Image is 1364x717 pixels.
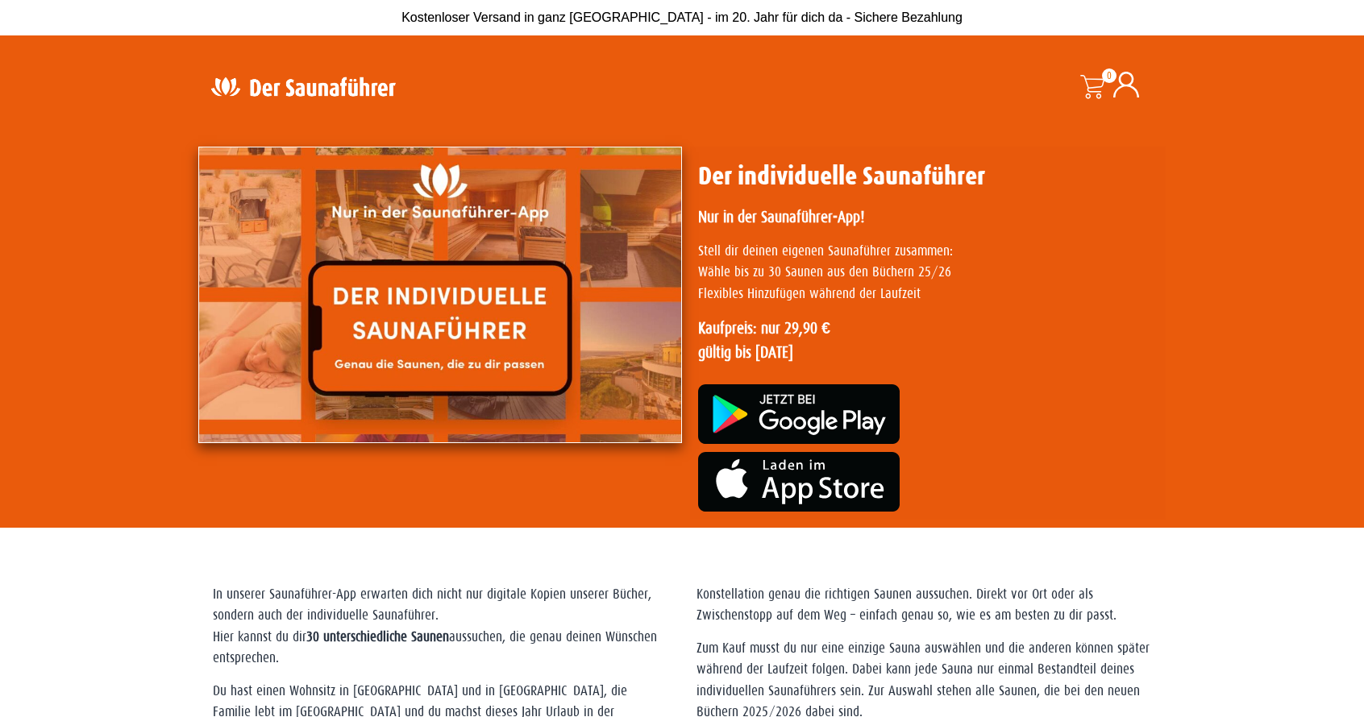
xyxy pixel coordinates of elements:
h1: Der individuelle Saunaführer [698,161,1158,192]
strong: Kaufpreis: nur 29,90 € gültig bis [DATE] [698,319,830,361]
strong: 30 unterschiedliche Saunen [306,629,449,644]
span: 0 [1102,68,1117,83]
p: Stell dir deinen eigenen Saunaführer zusammen: Wähle bis zu 30 Saunen aus den Büchern 25/26 Flexi... [698,241,1158,305]
span: Kostenloser Versand in ganz [GEOGRAPHIC_DATA] - im 20. Jahr für dich da - Sichere Bezahlung [401,10,963,24]
p: In unserer Saunaführer-App erwarten dich nicht nur digitale Kopien unserer Bücher, sondern auch d... [213,584,668,669]
strong: Nur in der Saunaführer-App! [698,208,864,226]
